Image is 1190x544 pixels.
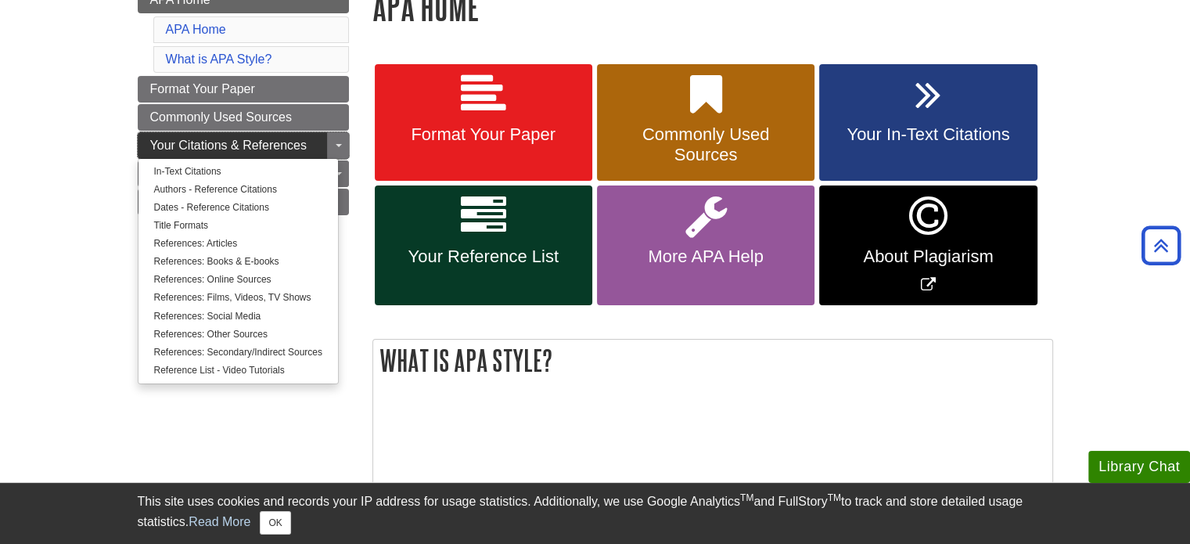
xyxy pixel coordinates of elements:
[1136,235,1186,256] a: Back to Top
[138,132,349,159] a: Your Citations & References
[375,64,592,182] a: Format Your Paper
[166,23,226,36] a: APA Home
[150,82,255,95] span: Format Your Paper
[138,163,338,181] a: In-Text Citations
[138,271,338,289] a: References: Online Sources
[609,247,803,267] span: More APA Help
[138,199,338,217] a: Dates - Reference Citations
[828,492,841,503] sup: TM
[138,235,338,253] a: References: Articles
[609,124,803,165] span: Commonly Used Sources
[138,289,338,307] a: References: Films, Videos, TV Shows
[597,64,814,182] a: Commonly Used Sources
[138,344,338,362] a: References: Secondary/Indirect Sources
[831,124,1025,145] span: Your In-Text Citations
[138,492,1053,535] div: This site uses cookies and records your IP address for usage statistics. Additionally, we use Goo...
[138,326,338,344] a: References: Other Sources
[260,511,290,535] button: Close
[819,186,1037,305] a: Link opens in new window
[1088,451,1190,483] button: Library Chat
[150,139,307,152] span: Your Citations & References
[386,124,581,145] span: Format Your Paper
[386,247,581,267] span: Your Reference List
[373,340,1052,381] h2: What is APA Style?
[831,247,1025,267] span: About Plagiarism
[138,217,338,235] a: Title Formats
[166,52,272,66] a: What is APA Style?
[597,186,814,305] a: More APA Help
[138,76,349,103] a: Format Your Paper
[740,492,753,503] sup: TM
[189,515,250,528] a: Read More
[375,186,592,305] a: Your Reference List
[138,362,338,380] a: Reference List - Video Tutorials
[138,104,349,131] a: Commonly Used Sources
[150,110,292,124] span: Commonly Used Sources
[138,181,338,199] a: Authors - Reference Citations
[819,64,1037,182] a: Your In-Text Citations
[138,308,338,326] a: References: Social Media
[138,253,338,271] a: References: Books & E-books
